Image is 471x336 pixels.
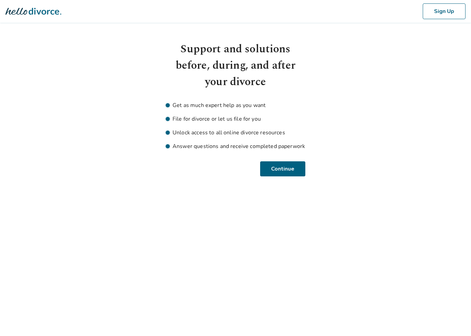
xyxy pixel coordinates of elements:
li: File for divorce or let us file for you [166,115,305,123]
li: Unlock access to all online divorce resources [166,129,305,137]
h1: Support and solutions before, during, and after your divorce [166,41,305,90]
li: Get as much expert help as you want [166,101,305,109]
li: Answer questions and receive completed paperwork [166,142,305,150]
button: Continue [260,161,305,176]
button: Sign Up [423,3,466,19]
